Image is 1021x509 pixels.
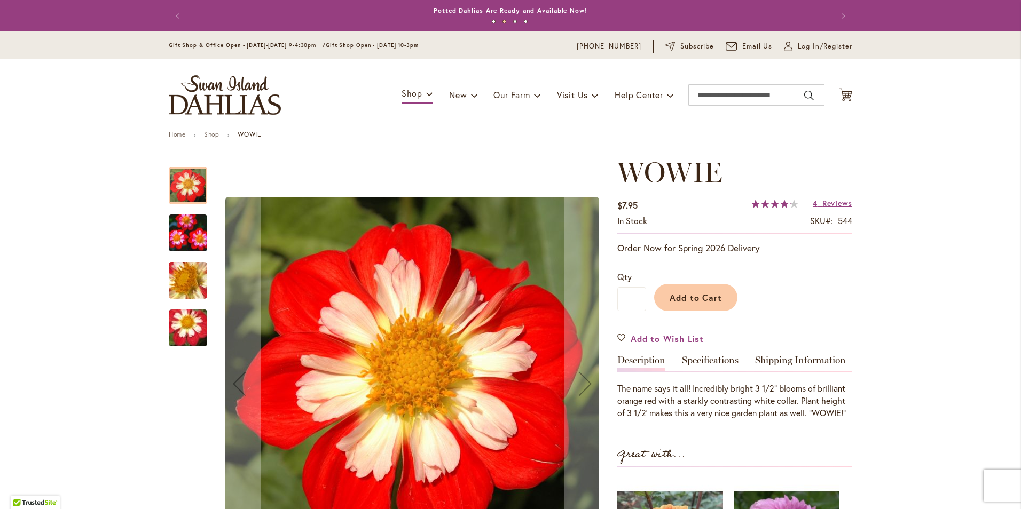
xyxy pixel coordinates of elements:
div: WOWIE [169,299,207,346]
span: Reviews [822,198,852,208]
strong: Great with... [617,446,686,463]
div: WOWIE [169,251,218,299]
span: Add to Cart [670,292,722,303]
strong: SKU [810,215,833,226]
span: WOWIE [617,155,722,189]
a: Description [617,355,665,371]
a: [PHONE_NUMBER] [577,41,641,52]
button: 1 of 4 [492,20,496,23]
span: Subscribe [680,41,714,52]
div: The name says it all! Incredibly bright 3 1/2" blooms of brilliant orange red with a starkly cont... [617,383,852,419]
span: Help Center [615,89,663,100]
a: 4 Reviews [813,198,852,208]
div: Detailed Product Info [617,355,852,419]
span: Shop [402,88,422,99]
div: 544 [838,215,852,227]
button: Next [831,5,852,27]
div: Availability [617,215,647,227]
span: New [449,89,467,100]
strong: WOWIE [238,130,261,138]
div: WOWIE [169,156,218,204]
a: Email Us [726,41,773,52]
span: Gift Shop Open - [DATE] 10-3pm [326,42,419,49]
a: Potted Dahlias Are Ready and Available Now! [434,6,587,14]
a: Subscribe [665,41,714,52]
span: Our Farm [493,89,530,100]
button: 3 of 4 [513,20,517,23]
img: WOWIE [150,207,226,259]
span: Qty [617,271,632,282]
button: Previous [169,5,190,27]
span: Log In/Register [798,41,852,52]
span: Add to Wish List [631,332,704,345]
a: Specifications [682,355,739,371]
span: 4 [813,198,818,208]
span: Gift Shop & Office Open - [DATE]-[DATE] 9-4:30pm / [169,42,326,49]
iframe: Launch Accessibility Center [8,471,38,501]
button: 4 of 4 [524,20,528,23]
img: WOWIE [150,252,226,309]
p: Order Now for Spring 2026 Delivery [617,242,852,254]
a: Log In/Register [784,41,852,52]
div: WOWIE [169,204,218,251]
div: 85% [751,200,798,208]
a: Shop [204,130,219,138]
a: Add to Wish List [617,332,704,345]
button: Add to Cart [654,284,737,311]
a: store logo [169,75,281,115]
img: WOWIE [150,299,226,357]
a: Home [169,130,185,138]
a: Shipping Information [755,355,846,371]
span: $7.95 [617,200,638,211]
button: 2 of 4 [502,20,506,23]
span: Email Us [742,41,773,52]
span: Visit Us [557,89,588,100]
span: In stock [617,215,647,226]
